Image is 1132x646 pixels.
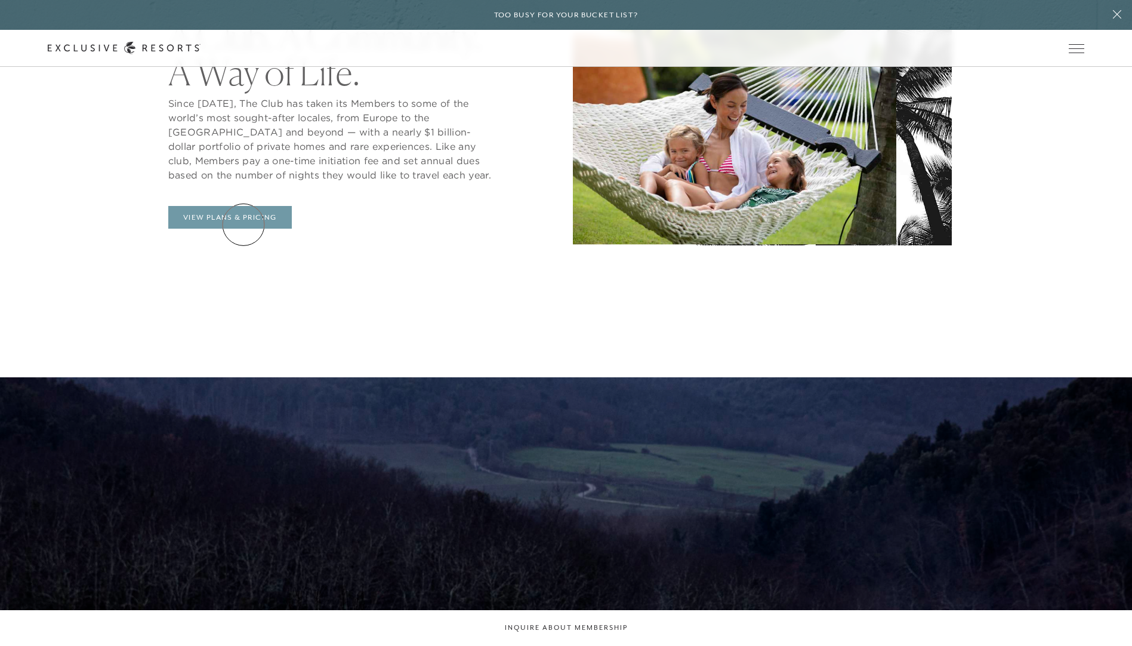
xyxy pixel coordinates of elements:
p: Since [DATE], The Club has taken its Members to some of the world’s most sought-after locales, fr... [168,96,492,182]
h2: A Club. A Community. A Way of Life. [168,19,492,90]
h6: Too busy for your bucket list? [494,10,639,21]
a: View Plans & Pricing [168,206,292,229]
button: Open navigation [1069,44,1084,53]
